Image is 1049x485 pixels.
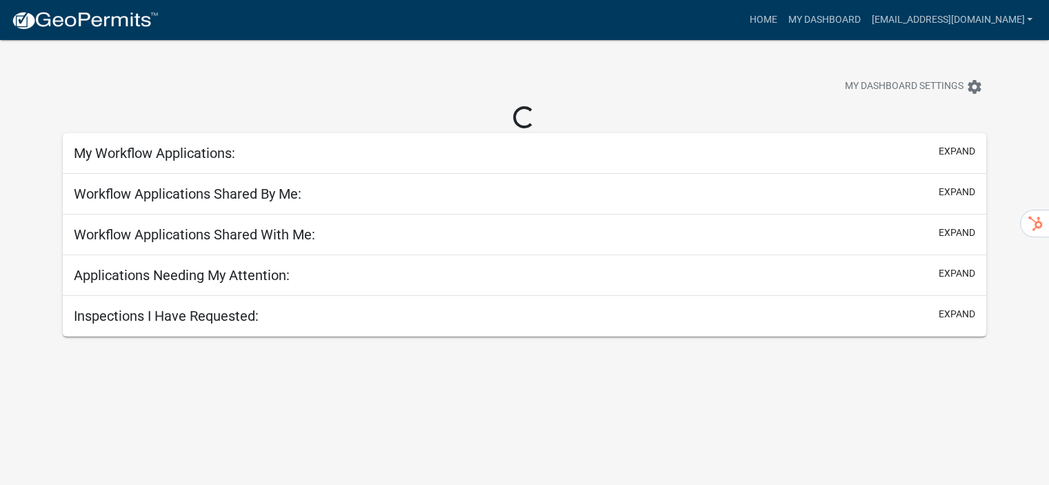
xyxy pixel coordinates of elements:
[966,79,983,95] i: settings
[743,7,782,33] a: Home
[939,307,975,321] button: expand
[939,226,975,240] button: expand
[834,73,994,100] button: My Dashboard Settingssettings
[74,226,315,243] h5: Workflow Applications Shared With Me:
[74,186,301,202] h5: Workflow Applications Shared By Me:
[74,145,235,161] h5: My Workflow Applications:
[782,7,866,33] a: My Dashboard
[845,79,963,95] span: My Dashboard Settings
[939,185,975,199] button: expand
[74,267,290,284] h5: Applications Needing My Attention:
[939,266,975,281] button: expand
[939,144,975,159] button: expand
[866,7,1038,33] a: [EMAIL_ADDRESS][DOMAIN_NAME]
[74,308,259,324] h5: Inspections I Have Requested:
